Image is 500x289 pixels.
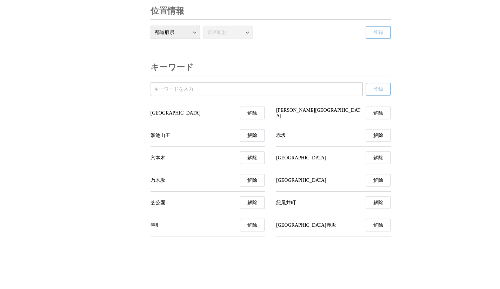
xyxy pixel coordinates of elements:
span: 解除 [373,110,383,116]
button: 登録 [366,83,391,96]
input: 受信するキーワードを登録する [154,85,359,93]
button: 永田町の受信を解除 [240,106,265,119]
span: 解除 [247,110,257,116]
span: 登録 [373,86,383,92]
button: 乃木坂の受信を解除 [240,174,265,187]
button: 溜池山王の受信を解除 [240,129,265,142]
span: 解除 [373,177,383,184]
span: [PERSON_NAME][GEOGRAPHIC_DATA] [276,108,363,119]
button: 赤坂の受信を解除 [366,129,391,142]
span: 解除 [373,222,383,228]
select: 都道府県 [151,26,200,39]
span: 解除 [373,132,383,139]
button: 紀尾井町の受信を解除 [366,196,391,209]
button: 港区赤坂の受信を解除 [366,219,391,232]
span: 芝公園 [151,200,165,206]
span: [GEOGRAPHIC_DATA] [151,110,201,116]
span: [GEOGRAPHIC_DATA] [276,178,326,183]
button: 登録 [366,26,391,39]
h3: キーワード [151,59,194,76]
span: 解除 [247,155,257,161]
button: 隼町の受信を解除 [240,219,265,232]
select: 市区町村 [203,26,253,39]
span: 解除 [247,200,257,206]
button: 六本木一丁目の受信を解除 [366,174,391,187]
span: 赤坂 [276,132,286,139]
span: 解除 [247,132,257,139]
span: 解除 [247,222,257,228]
span: 六本木 [151,155,165,161]
button: 芝公園の受信を解除 [240,196,265,209]
span: [GEOGRAPHIC_DATA]赤坂 [276,222,336,228]
span: 解除 [373,200,383,206]
h3: 位置情報 [151,2,184,19]
span: 溜池山王 [151,132,170,139]
span: 解除 [373,155,383,161]
button: 平河町の受信を解除 [366,106,391,119]
button: 赤坂見附の受信を解除 [366,151,391,164]
span: 紀尾井町 [276,200,296,206]
span: 隼町 [151,222,160,228]
span: 乃木坂 [151,177,165,184]
span: 登録 [373,29,383,36]
span: [GEOGRAPHIC_DATA] [276,155,326,161]
span: 解除 [247,177,257,184]
button: 六本木の受信を解除 [240,151,265,164]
